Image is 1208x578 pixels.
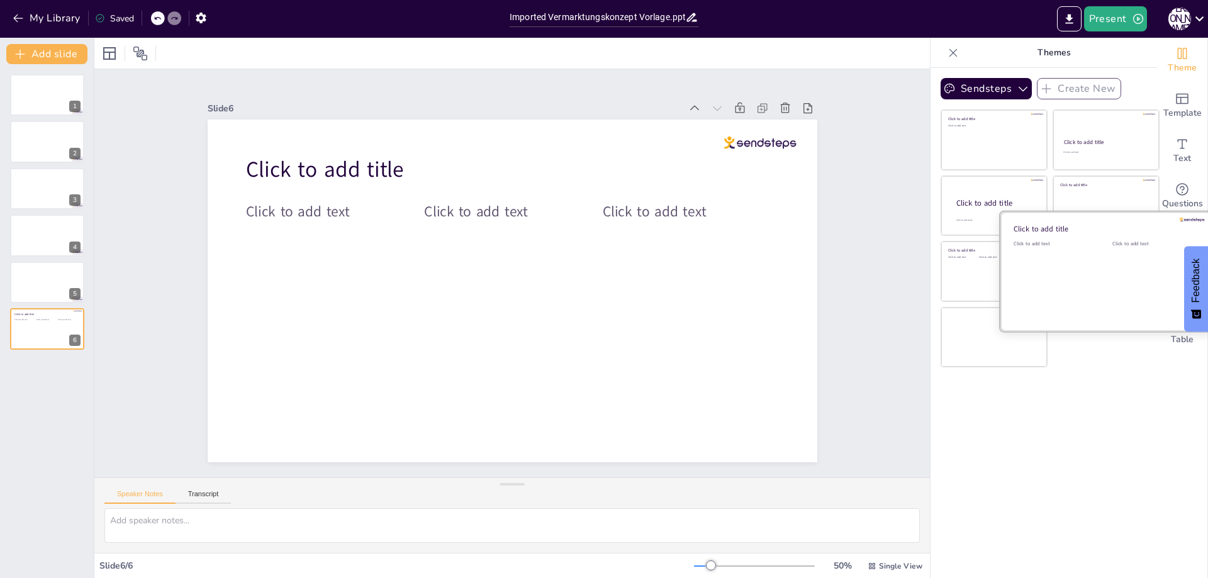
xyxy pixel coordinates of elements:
[948,248,1038,253] div: Click to add title
[879,561,922,571] span: Single View
[176,490,232,504] button: Transcript
[10,168,84,209] div: 3
[1014,240,1093,247] div: Click to add text
[1060,182,1150,187] div: Click to add title
[1157,83,1207,128] div: Add ready made slides
[1084,6,1147,31] button: Present
[510,8,685,26] input: Insert title
[1184,246,1208,331] button: Feedback - Show survey
[948,125,1038,128] div: Click to add text
[275,123,379,174] span: Click to add text
[444,178,549,229] span: Click to add text
[133,46,148,61] span: Position
[10,308,84,350] div: 6
[948,116,1038,121] div: Click to add title
[1112,240,1192,247] div: Click to add text
[1190,258,1202,303] span: Feedback
[271,16,725,174] div: Slide 6
[956,219,1036,222] div: Click to add body
[1057,6,1082,31] button: Export to PowerPoint
[614,233,719,284] span: Click to add text
[948,256,976,259] div: Click to add text
[14,318,27,321] span: Click to add text
[827,560,858,572] div: 50 %
[10,121,84,162] div: 2
[69,335,81,346] div: 6
[963,38,1144,68] p: Themes
[69,288,81,299] div: 5
[104,490,176,504] button: Speaker Notes
[941,78,1032,99] button: Sendsteps
[36,318,49,321] span: Click to add text
[979,256,1007,259] div: Click to add text
[69,242,81,253] div: 4
[69,194,81,206] div: 3
[1037,78,1121,99] button: Create New
[1168,6,1191,31] button: [PERSON_NAME]
[10,262,84,303] div: 5
[95,13,134,25] div: Saved
[1168,8,1191,30] div: [PERSON_NAME]
[286,78,445,155] span: Click to add title
[10,214,84,256] div: 4
[1162,197,1203,211] span: Questions
[1157,174,1207,219] div: Get real-time input from your audience
[9,8,86,28] button: My Library
[1157,38,1207,83] div: Change the overall theme
[1173,152,1191,165] span: Text
[956,198,1037,209] div: Click to add title
[1171,333,1194,347] span: Table
[1157,128,1207,174] div: Add text boxes
[1064,138,1148,146] div: Click to add title
[69,101,81,112] div: 1
[99,560,694,572] div: Slide 6 / 6
[1168,61,1197,75] span: Theme
[69,148,81,159] div: 2
[1014,224,1194,234] div: Click to add title
[1163,106,1202,120] span: Template
[1063,151,1147,154] div: Click to add text
[99,43,120,64] div: Layout
[6,44,87,64] button: Add slide
[1157,309,1207,355] div: Add a table
[14,313,34,316] span: Click to add title
[10,74,84,116] div: 1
